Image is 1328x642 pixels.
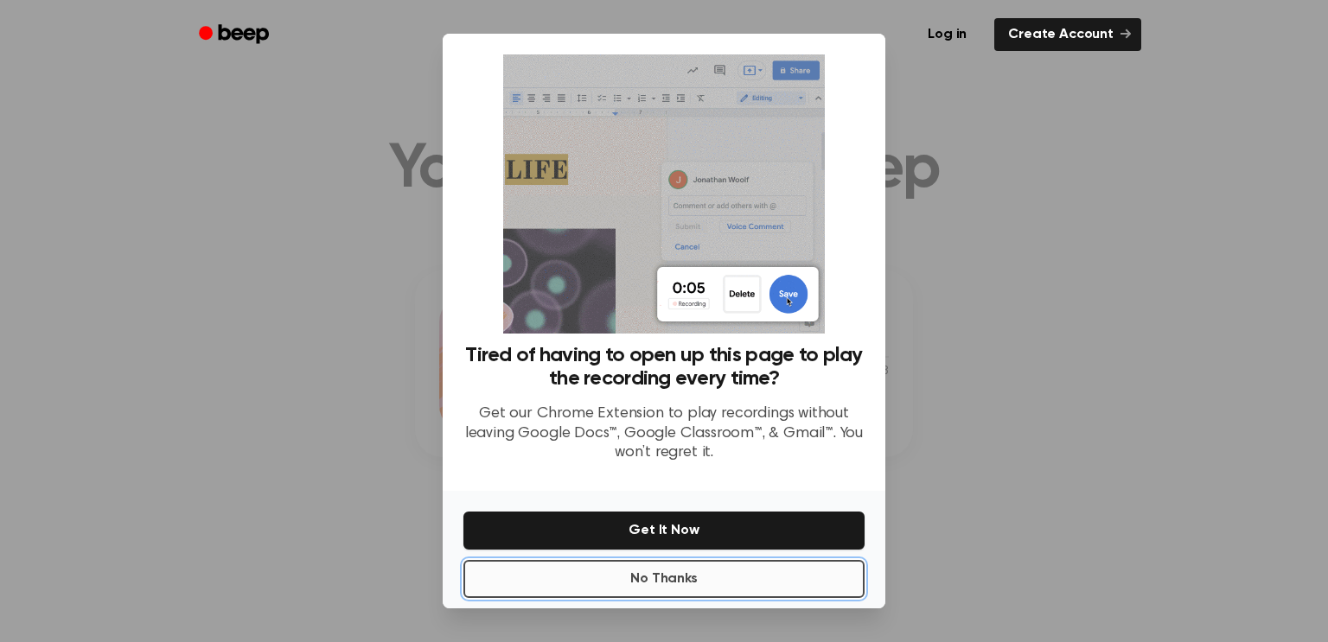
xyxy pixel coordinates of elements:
img: Beep extension in action [503,54,824,334]
a: Log in [910,15,984,54]
button: No Thanks [463,560,865,598]
a: Beep [187,18,284,52]
p: Get our Chrome Extension to play recordings without leaving Google Docs™, Google Classroom™, & Gm... [463,404,865,463]
button: Get It Now [463,512,865,550]
h3: Tired of having to open up this page to play the recording every time? [463,344,865,391]
a: Create Account [994,18,1141,51]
